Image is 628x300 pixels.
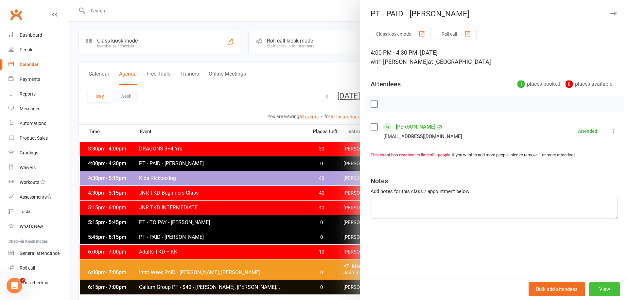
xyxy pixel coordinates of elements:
div: Tasks [20,209,31,214]
a: Dashboard [9,28,69,43]
a: [PERSON_NAME] [396,122,435,132]
div: Reports [20,91,36,97]
a: Messages [9,101,69,116]
span: at [GEOGRAPHIC_DATA] [428,58,491,65]
div: People [20,47,33,52]
div: Waivers [20,165,36,170]
div: If you want to add more people, please remove 1 or more attendees. [371,152,618,159]
a: What's New [9,219,69,234]
a: Gradings [9,146,69,160]
a: Automations [9,116,69,131]
a: Product Sales [9,131,69,146]
div: places booked [517,79,560,89]
a: Tasks [9,204,69,219]
div: 0 [566,80,573,88]
div: [EMAIL_ADDRESS][DOMAIN_NAME] [383,132,462,141]
div: Calendar [20,62,39,67]
iframe: Intercom live chat [7,278,22,293]
a: Reports [9,87,69,101]
a: Workouts [9,175,69,190]
button: View [589,282,620,296]
div: Gradings [20,150,38,155]
button: Class kiosk mode [371,28,431,40]
div: Assessments [20,194,52,200]
a: Clubworx [8,7,24,23]
a: Roll call [9,261,69,275]
div: Class check-in [20,280,48,285]
div: Add notes for this class / appointment below [371,187,618,195]
div: Messages [20,106,40,111]
div: Attendees [371,79,401,89]
div: Product Sales [20,135,48,141]
div: Attended [578,129,597,133]
a: Class kiosk mode [9,275,69,290]
div: What's New [20,224,43,229]
div: places available [566,79,612,89]
a: Payments [9,72,69,87]
div: Notes [371,176,388,185]
div: Dashboard [20,32,42,38]
span: 2 [20,278,25,283]
a: Assessments [9,190,69,204]
a: General attendance kiosk mode [9,246,69,261]
button: Roll call [436,28,477,40]
span: with [PERSON_NAME] [371,58,428,65]
a: Calendar [9,57,69,72]
a: Waivers [9,160,69,175]
div: Automations [20,121,46,126]
div: Payments [20,77,40,82]
button: Bulk add attendees [529,282,585,296]
div: PT - PAID - [PERSON_NAME] [360,9,628,18]
strong: This event has reached its limit of 1 people. [371,152,452,157]
div: 4:00 PM - 4:30 PM, [DATE] [371,48,618,66]
a: People [9,43,69,57]
div: Workouts [20,180,39,185]
div: 1 [517,80,525,88]
div: Roll call [20,265,35,271]
div: General attendance [20,251,60,256]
